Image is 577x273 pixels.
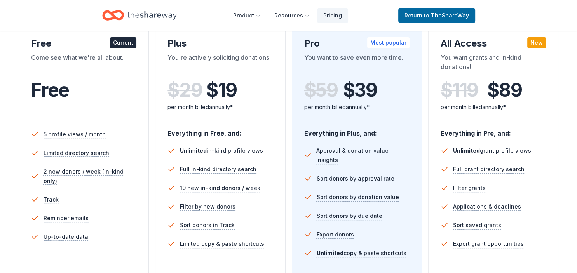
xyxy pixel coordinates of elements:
[453,147,531,154] span: grant profile views
[167,122,273,138] div: Everything in Free, and:
[304,122,410,138] div: Everything in Plus, and:
[441,122,546,138] div: Everything in Pro, and:
[424,12,469,19] span: to TheShareWay
[227,6,348,24] nav: Main
[102,6,177,24] a: Home
[317,230,354,239] span: Export donors
[441,37,546,50] div: All Access
[44,167,137,186] span: 2 new donors / week (in-kind only)
[180,165,256,174] span: Full in-kind directory search
[31,37,136,50] div: Free
[110,37,136,48] div: Current
[167,37,273,50] div: Plus
[44,130,106,139] span: 5 profile views / month
[453,221,501,230] span: Sort saved grants
[317,193,399,202] span: Sort donors by donation value
[487,79,522,101] span: $ 89
[453,183,486,193] span: Filter grants
[44,232,88,242] span: Up-to-date data
[44,148,109,158] span: Limited directory search
[180,221,235,230] span: Sort donors in Track
[31,53,136,75] div: Come see what we're all about.
[44,214,89,223] span: Reminder emails
[317,250,343,256] span: Unlimited
[180,183,260,193] span: 10 new in-kind donors / week
[268,8,316,23] button: Resources
[44,195,59,204] span: Track
[398,8,475,23] a: Returnto TheShareWay
[180,202,235,211] span: Filter by new donors
[167,103,273,112] div: per month billed annually*
[367,37,410,48] div: Most popular
[304,53,410,75] div: You want to save even more time.
[317,211,382,221] span: Sort donors by due date
[441,53,546,75] div: You want grants and in-kind donations!
[316,146,410,165] span: Approval & donation value insights
[441,103,546,112] div: per month billed annually*
[317,250,406,256] span: copy & paste shortcuts
[304,37,410,50] div: Pro
[180,147,263,154] span: in-kind profile views
[453,239,524,249] span: Export grant opportunities
[227,8,267,23] button: Product
[527,37,546,48] div: New
[404,11,469,20] span: Return
[453,147,480,154] span: Unlimited
[343,79,377,101] span: $ 39
[317,8,348,23] a: Pricing
[453,165,525,174] span: Full grant directory search
[167,53,273,75] div: You're actively soliciting donations.
[180,239,264,249] span: Limited copy & paste shortcuts
[304,103,410,112] div: per month billed annually*
[317,174,394,183] span: Sort donors by approval rate
[206,79,237,101] span: $ 19
[453,202,521,211] span: Applications & deadlines
[31,78,69,101] span: Free
[180,147,207,154] span: Unlimited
